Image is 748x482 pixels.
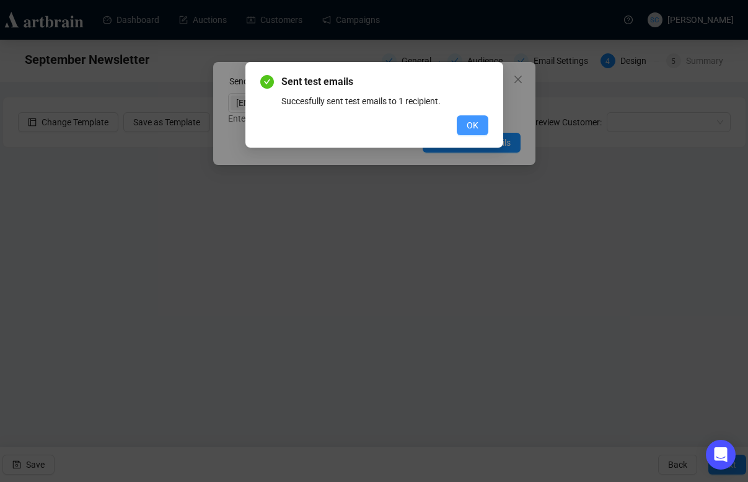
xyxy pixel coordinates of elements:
button: OK [457,115,488,135]
div: Succesfully sent test emails to 1 recipient. [281,94,488,108]
span: Sent test emails [281,74,488,89]
span: OK [467,118,478,132]
div: Open Intercom Messenger [706,440,736,470]
span: check-circle [260,75,274,89]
